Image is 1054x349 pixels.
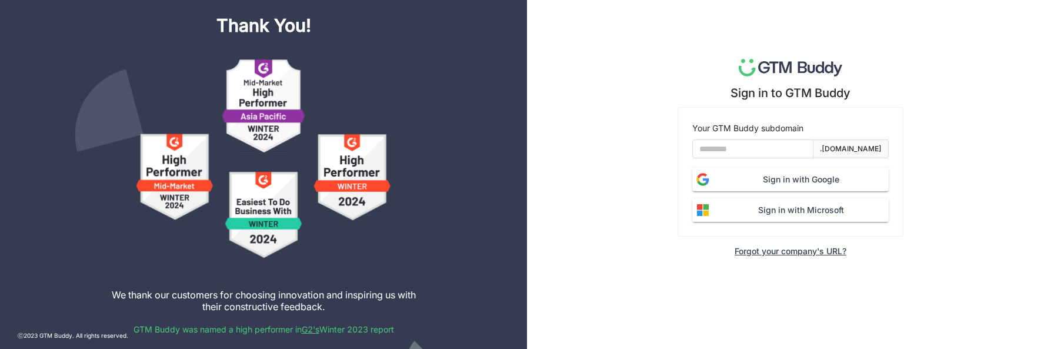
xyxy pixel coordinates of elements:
button: Sign in with Microsoft [692,198,889,222]
div: .[DOMAIN_NAME] [820,144,882,155]
div: Your GTM Buddy subdomain [692,122,889,135]
img: logo [739,59,843,77]
div: Sign in to GTM Buddy [731,86,850,100]
a: G2's [302,324,319,334]
button: Sign in with Google [692,168,889,191]
div: Forgot your company's URL? [735,246,846,256]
